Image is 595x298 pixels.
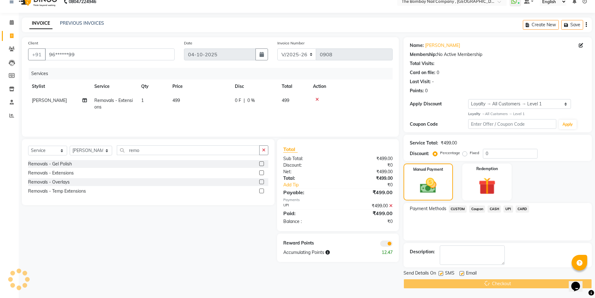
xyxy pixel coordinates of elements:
div: ₹499.00 [338,175,397,182]
div: Service Total: [410,140,438,146]
div: Points: [410,88,424,94]
div: ₹499.00 [338,203,397,209]
th: Action [309,79,393,93]
a: [PERSON_NAME] [425,42,460,49]
th: Stylist [28,79,91,93]
th: Service [91,79,137,93]
span: CARD [516,205,529,213]
input: Search by Name/Mobile/Email/Code [45,48,175,60]
label: Client [28,40,38,46]
span: 1 [141,98,144,103]
label: Invoice Number [277,40,305,46]
div: All Customers → Level 1 [468,111,586,117]
label: Percentage [440,150,460,156]
div: Name: [410,42,424,49]
div: Sub Total: [279,155,338,162]
div: Last Visit: [410,78,431,85]
th: Qty [137,79,169,93]
div: ₹499.00 [338,169,397,175]
span: Removals - Extensions [94,98,133,110]
span: Total [283,146,298,153]
span: CUSTOM [449,205,467,213]
div: Removals - Gel Polish [28,161,72,167]
input: Search or Scan [117,145,260,155]
div: ₹0 [338,218,397,225]
div: - [432,78,434,85]
button: Apply [559,120,577,129]
div: UPI [279,203,338,209]
div: Payments [283,197,392,203]
button: Create New [523,20,559,30]
span: SMS [445,270,454,278]
span: Payment Methods [410,205,446,212]
div: Membership: [410,51,437,58]
div: Total Visits: [410,60,434,67]
div: Discount: [279,162,338,169]
span: 499 [282,98,289,103]
div: Services [29,68,397,79]
a: Add Tip [279,182,348,188]
div: Removals - Temp Extensions [28,188,86,194]
label: Redemption [476,166,498,172]
div: Payable: [279,189,338,196]
span: Send Details On [404,270,436,278]
div: ₹0 [348,182,397,188]
div: Reward Points [279,240,338,247]
img: _cash.svg [415,176,442,195]
div: Removals - Overlays [28,179,70,185]
span: Coupon [469,205,485,213]
span: CASH [488,205,501,213]
span: [PERSON_NAME] [32,98,67,103]
div: 0 [425,88,428,94]
th: Price [169,79,231,93]
div: Paid: [279,210,338,217]
span: UPI [503,205,513,213]
iframe: chat widget [569,273,589,292]
div: ₹0 [338,162,397,169]
div: ₹499.00 [338,189,397,196]
span: | [244,97,245,104]
input: Enter Offer / Coupon Code [468,119,556,129]
div: No Active Membership [410,51,586,58]
a: PREVIOUS INVOICES [60,20,104,26]
th: Disc [231,79,278,93]
th: Total [278,79,309,93]
div: Total: [279,175,338,182]
label: Manual Payment [413,167,443,172]
div: 12.47 [368,249,397,256]
div: Coupon Code [410,121,469,128]
div: Net: [279,169,338,175]
div: Balance : [279,218,338,225]
span: 0 % [247,97,255,104]
strong: Loyalty → [468,112,485,116]
span: 0 F [235,97,241,104]
div: 0 [437,69,439,76]
span: 499 [172,98,180,103]
label: Fixed [470,150,479,156]
div: Description: [410,249,435,255]
div: Discount: [410,150,429,157]
div: ₹499.00 [338,155,397,162]
button: Save [561,20,583,30]
span: Email [466,270,477,278]
div: ₹499.00 [441,140,457,146]
div: ₹499.00 [338,210,397,217]
div: Removals - Extensions [28,170,74,176]
div: Apply Discount [410,101,469,107]
img: _gift.svg [473,175,501,197]
div: Accumulating Points [279,249,367,256]
label: Date [184,40,192,46]
button: +91 [28,48,46,60]
div: Card on file: [410,69,435,76]
a: INVOICE [29,18,52,29]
